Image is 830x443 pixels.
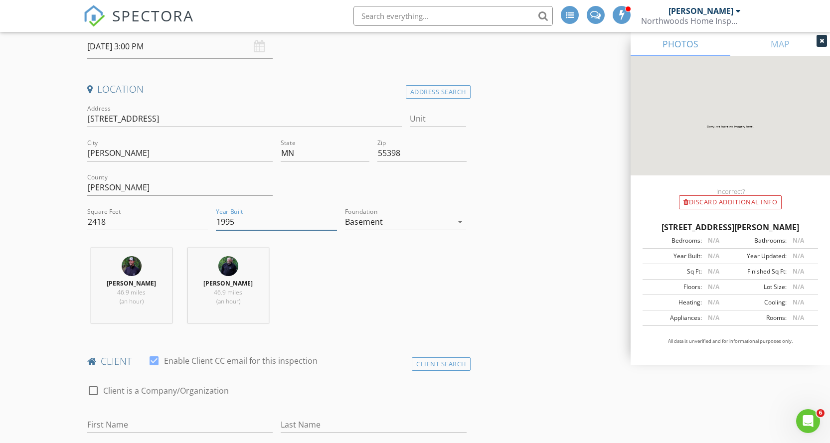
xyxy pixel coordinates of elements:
span: (an hour) [120,297,144,305]
span: N/A [708,298,719,306]
span: 46.9 miles [117,288,146,296]
div: Appliances: [646,313,702,322]
span: N/A [708,236,719,245]
input: Search everything... [353,6,553,26]
div: Incorrect? [631,187,830,195]
span: N/A [708,283,719,291]
a: PHOTOS [631,32,730,56]
div: Rooms: [730,313,787,322]
span: 46.9 miles [214,288,242,296]
a: MAP [730,32,830,56]
img: dsc09373.jpg [218,256,238,276]
span: N/A [793,283,804,291]
span: SPECTORA [112,5,194,26]
a: SPECTORA [83,13,194,34]
input: Select date [87,34,273,59]
label: Enable Client CC email for this inspection [164,356,318,366]
span: N/A [793,252,804,260]
div: [PERSON_NAME] [668,6,733,16]
span: (an hour) [216,297,240,305]
div: Year Built: [646,252,702,261]
div: Discard Additional info [679,195,782,209]
h4: Location [87,83,467,96]
div: Floors: [646,283,702,292]
div: Client Search [412,357,471,371]
span: 6 [817,409,825,417]
img: dsc09369.jpg [122,256,142,276]
div: Basement [345,217,383,226]
span: N/A [708,252,719,260]
span: N/A [793,236,804,245]
div: Bathrooms: [730,236,787,245]
i: arrow_drop_down [454,216,466,228]
p: All data is unverified and for informational purposes only. [643,338,818,345]
div: Lot Size: [730,283,787,292]
span: N/A [708,313,719,322]
span: N/A [708,267,719,276]
div: Sq Ft: [646,267,702,276]
div: Heating: [646,298,702,307]
div: Finished Sq Ft: [730,267,787,276]
img: The Best Home Inspection Software - Spectora [83,5,105,27]
span: N/A [793,267,804,276]
div: Cooling: [730,298,787,307]
div: [STREET_ADDRESS][PERSON_NAME] [643,221,818,233]
span: N/A [793,298,804,306]
span: N/A [793,313,804,322]
h4: client [87,355,467,368]
label: Client is a Company/Organization [103,386,229,396]
iframe: Intercom live chat [796,409,820,433]
strong: [PERSON_NAME] [107,279,156,288]
strong: [PERSON_NAME] [203,279,253,288]
img: streetview [631,56,830,199]
div: Address Search [406,85,471,99]
div: Bedrooms: [646,236,702,245]
div: Northwoods Home Inspection Group LLC [641,16,741,26]
div: Year Updated: [730,252,787,261]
